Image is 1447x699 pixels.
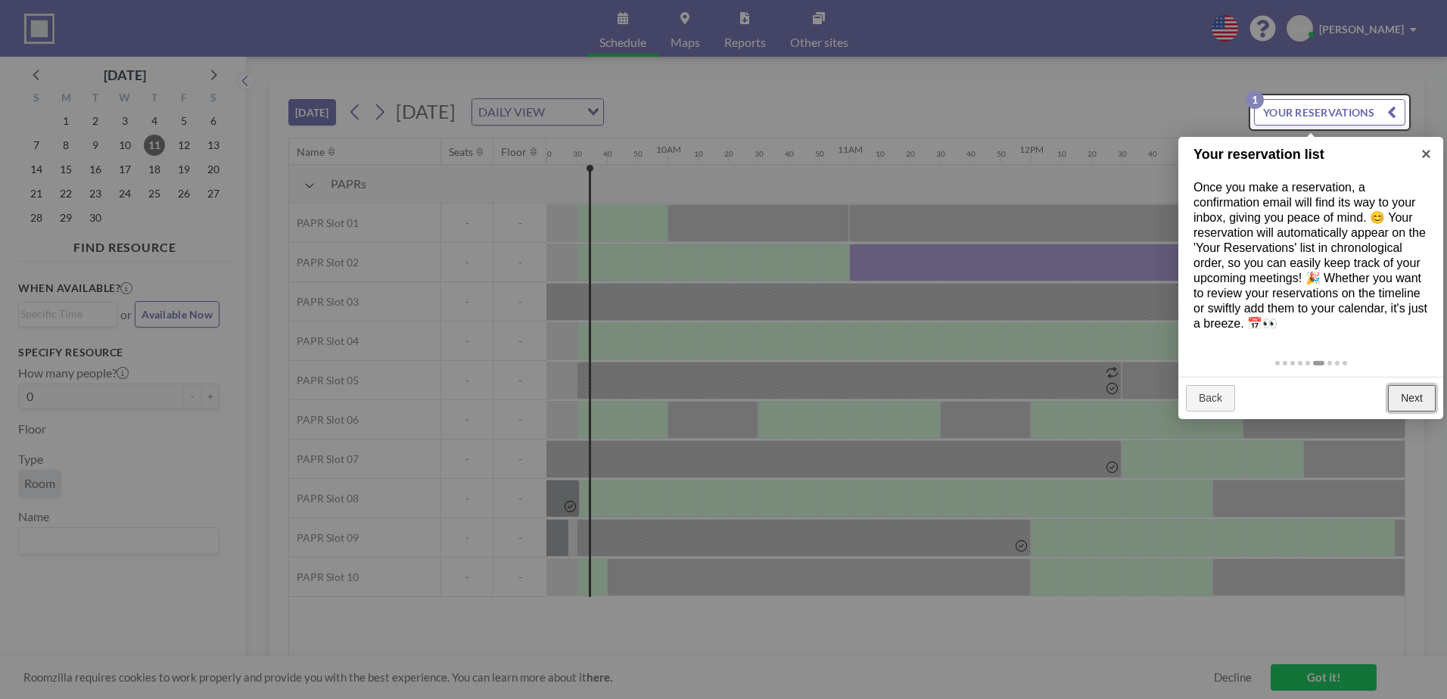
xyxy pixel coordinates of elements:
[1409,137,1443,171] a: ×
[1388,385,1436,412] a: Next
[1246,91,1264,109] p: 1
[1178,165,1443,346] div: Once you make a reservation, a confirmation email will find its way to your inbox, giving you pea...
[1193,144,1405,165] h1: Your reservation list
[1186,385,1235,412] a: Back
